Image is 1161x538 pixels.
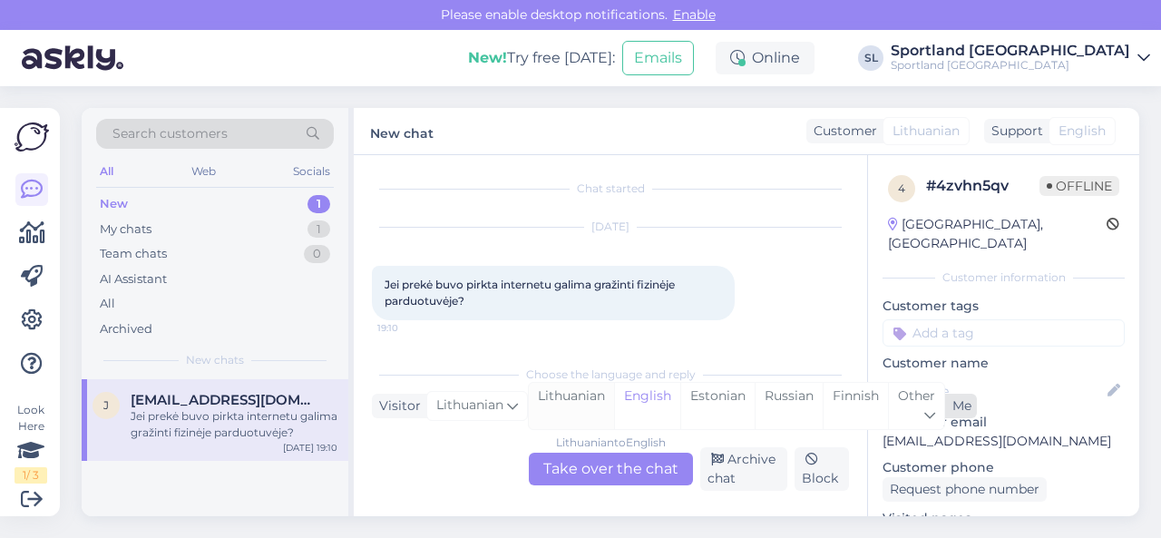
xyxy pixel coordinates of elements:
div: Web [188,160,220,183]
div: Online [716,42,815,74]
span: New chats [186,352,244,368]
span: Jei prekė buvo pirkta internetu galima gražinti fizinėje parduotuvėje? [385,278,678,308]
p: [EMAIL_ADDRESS][DOMAIN_NAME] [883,432,1125,451]
div: Chat started [372,181,849,197]
div: Visitor [372,396,421,416]
div: Socials [289,160,334,183]
div: All [100,295,115,313]
span: English [1059,122,1106,141]
div: Customer [806,122,877,141]
div: Team chats [100,245,167,263]
img: Askly Logo [15,122,49,152]
div: Estonian [680,383,755,429]
span: 19:10 [377,321,445,335]
div: My chats [100,220,151,239]
div: Sportland [GEOGRAPHIC_DATA] [891,58,1130,73]
div: SL [858,45,883,71]
div: All [96,160,117,183]
span: 4 [898,181,905,195]
div: Block [795,447,849,491]
input: Add a tag [883,319,1125,347]
span: Enable [668,6,721,23]
div: 1 [307,220,330,239]
p: Customer phone [883,458,1125,477]
div: Sportland [GEOGRAPHIC_DATA] [891,44,1130,58]
div: Me [945,396,971,416]
div: Customer information [883,269,1125,286]
div: [DATE] [372,219,849,235]
div: Try free [DATE]: [468,47,615,69]
span: Offline [1039,176,1119,196]
p: Customer email [883,413,1125,432]
div: 1 / 3 [15,467,47,484]
span: Search customers [112,124,228,143]
div: [GEOGRAPHIC_DATA], [GEOGRAPHIC_DATA] [888,215,1107,253]
div: Request phone number [883,477,1047,502]
span: j [103,398,109,412]
div: 0 [304,245,330,263]
div: 1 [307,195,330,213]
div: Lithuanian [529,383,614,429]
span: Lithuanian [436,396,503,416]
button: Emails [622,41,694,75]
div: Take over the chat [529,453,693,485]
div: Archive chat [700,447,788,491]
span: juste.zbarauskaite2008@gmail.com [131,392,319,408]
p: Customer name [883,354,1125,373]
span: Lithuanian [893,122,960,141]
div: English [614,383,680,429]
div: Jei prekė buvo pirkta internetu galima gražinti fizinėje parduotuvėje? [131,408,337,441]
div: Lithuanian to English [556,435,666,451]
b: New! [468,49,507,66]
div: Finnish [823,383,888,429]
div: New [100,195,128,213]
div: Russian [755,383,823,429]
div: [DATE] 19:10 [283,441,337,455]
div: Choose the language and reply [372,367,849,383]
a: Sportland [GEOGRAPHIC_DATA]Sportland [GEOGRAPHIC_DATA] [891,44,1150,73]
div: Archived [100,320,152,338]
p: Customer tags [883,297,1125,316]
div: Look Here [15,402,47,484]
input: Add name [883,381,1104,401]
label: New chat [370,119,434,143]
div: Support [984,122,1043,141]
div: # 4zvhn5qv [926,175,1039,197]
p: Visited pages [883,509,1125,528]
div: AI Assistant [100,270,167,289]
span: Other [898,387,935,404]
